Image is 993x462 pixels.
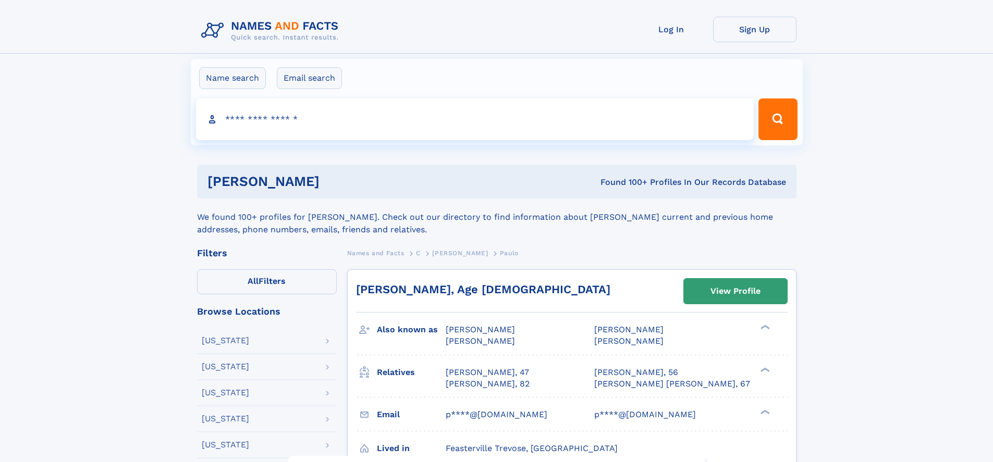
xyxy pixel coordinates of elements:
label: Filters [197,269,337,294]
h3: Relatives [377,364,446,381]
span: Paulo [500,249,519,257]
h3: Email [377,406,446,423]
a: [PERSON_NAME], 56 [594,367,678,378]
a: [PERSON_NAME], 82 [446,378,530,390]
input: search input [196,98,754,140]
span: C [416,249,421,257]
span: [PERSON_NAME] [446,336,515,346]
a: Names and Facts [347,246,404,259]
img: Logo Names and Facts [197,17,347,45]
div: [US_STATE] [202,336,249,345]
div: We found 100+ profiles for [PERSON_NAME]. Check out our directory to find information about [PERS... [197,198,796,236]
span: [PERSON_NAME] [594,336,664,346]
span: [PERSON_NAME] [432,249,488,257]
span: All [248,276,259,286]
span: [PERSON_NAME] [446,324,515,334]
div: [US_STATE] [202,441,249,449]
a: Sign Up [713,17,796,42]
a: Log In [630,17,713,42]
span: [PERSON_NAME] [594,324,664,334]
a: [PERSON_NAME], Age [DEMOGRAPHIC_DATA] [356,283,610,296]
h3: Also known as [377,321,446,339]
a: [PERSON_NAME] [432,246,488,259]
a: [PERSON_NAME] [PERSON_NAME], 67 [594,378,750,390]
div: Found 100+ Profiles In Our Records Database [460,177,786,188]
div: [US_STATE] [202,363,249,371]
div: ❯ [758,366,770,373]
h3: Lived in [377,440,446,457]
button: Search Button [758,98,797,140]
div: Filters [197,248,337,258]
div: [US_STATE] [202,415,249,423]
h1: [PERSON_NAME] [207,175,460,188]
div: ❯ [758,324,770,331]
label: Email search [277,67,342,89]
div: View Profile [710,279,761,303]
label: Name search [199,67,266,89]
div: Browse Locations [197,307,337,316]
a: C [416,246,421,259]
a: [PERSON_NAME], 47 [446,367,529,378]
span: Feasterville Trevose, [GEOGRAPHIC_DATA] [446,443,618,453]
a: View Profile [684,279,787,304]
div: [US_STATE] [202,389,249,397]
div: ❯ [758,408,770,415]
